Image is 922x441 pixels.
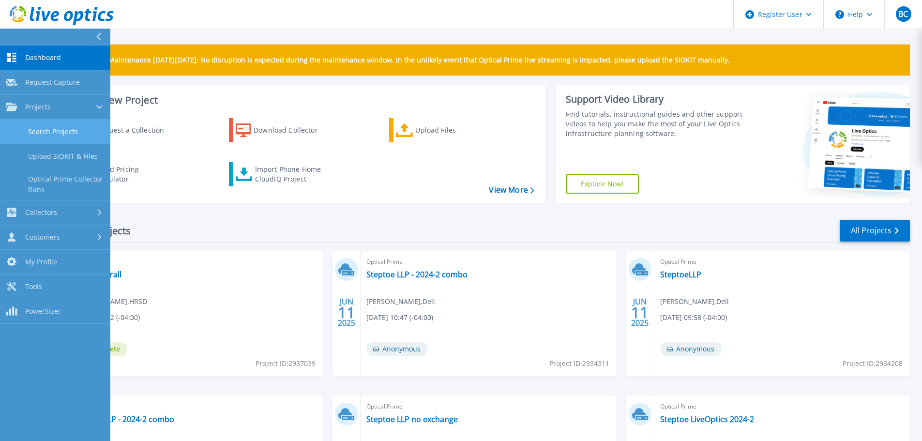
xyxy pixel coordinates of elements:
[660,296,729,307] span: [PERSON_NAME] , Dell
[366,270,468,279] a: Steptoe LLP - 2024-2 combo
[366,342,428,356] span: Anonymous
[660,257,904,267] span: Optical Prime
[366,296,435,307] span: [PERSON_NAME] , Dell
[660,401,904,412] span: Optical Prime
[389,118,497,142] a: Upload Files
[366,401,610,412] span: Optical Prime
[366,257,610,267] span: Optical Prime
[337,295,356,330] div: JUN 2025
[254,121,331,140] div: Download Collector
[660,270,701,279] a: SteptoeLLP
[73,414,174,424] a: Steptoe LLP - 2024-2 combo
[549,358,609,369] span: Project ID: 2934311
[660,312,727,323] span: [DATE] 09:58 (-04:00)
[25,53,61,62] span: Dashboard
[25,103,51,111] span: Projects
[69,162,177,186] a: Cloud Pricing Calculator
[566,174,639,194] a: Explore Now!
[95,165,172,184] div: Cloud Pricing Calculator
[631,295,649,330] div: JUN 2025
[566,93,746,106] div: Support Video Library
[415,121,493,140] div: Upload Files
[25,282,42,291] span: Tools
[256,358,316,369] span: Project ID: 2937039
[255,165,331,184] div: Import Phone Home CloudIQ Project
[25,307,61,316] span: PowerSizer
[489,185,534,195] a: View More
[843,358,903,369] span: Project ID: 2934208
[366,414,458,424] a: Steptoe LLP no exchange
[898,10,908,18] span: BC
[69,118,177,142] a: Request a Collection
[69,95,534,106] h3: Start a New Project
[96,121,174,140] div: Request a Collection
[73,401,317,412] span: Optical Prime
[840,220,910,242] a: All Projects
[229,118,337,142] a: Download Collector
[660,342,722,356] span: Anonymous
[660,414,754,424] a: Steptoe LiveOptics 2024-2
[338,308,355,317] span: 11
[566,109,746,138] div: Find tutorials, instructional guides and other support videos to help you make the most of your L...
[631,308,649,317] span: 11
[72,56,730,64] p: Scheduled Maintenance [DATE][DATE]: No disruption is expected during the maintenance window. In t...
[25,208,57,217] span: Collectors
[73,257,317,267] span: Optical Prime
[25,258,57,266] span: My Profile
[25,78,80,87] span: Request Capture
[25,233,60,242] span: Customers
[366,312,433,323] span: [DATE] 10:47 (-04:00)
